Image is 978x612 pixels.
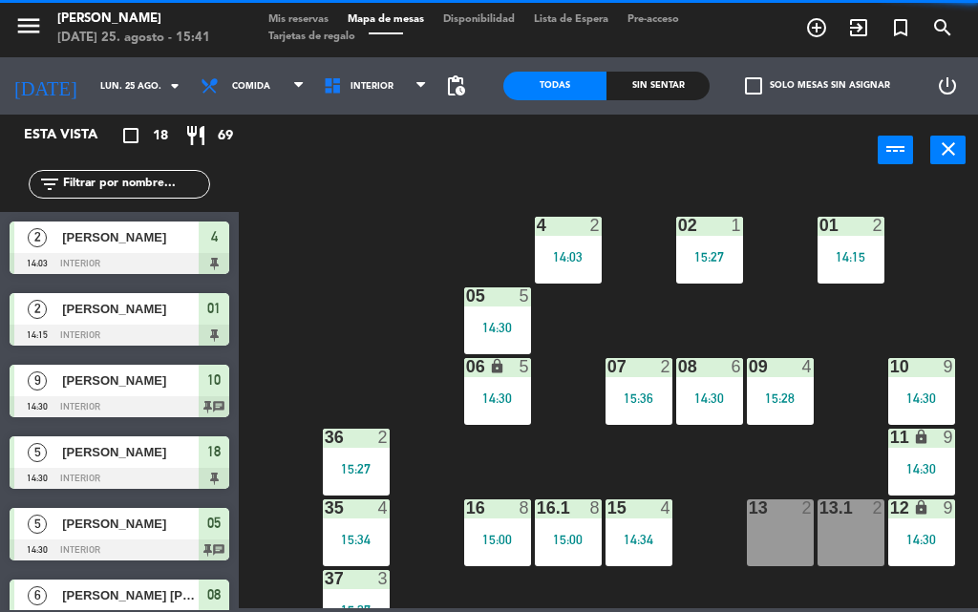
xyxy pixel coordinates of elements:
[519,358,530,375] div: 5
[28,443,47,462] span: 5
[731,358,742,375] div: 6
[749,358,750,375] div: 09
[660,358,671,375] div: 2
[519,499,530,517] div: 8
[818,250,884,264] div: 14:15
[207,440,221,463] span: 18
[678,358,679,375] div: 08
[872,217,883,234] div: 2
[890,358,891,375] div: 10
[889,16,912,39] i: turned_in_not
[163,74,186,97] i: arrow_drop_down
[207,297,221,320] span: 01
[444,74,467,97] span: pending_actions
[464,321,531,334] div: 14:30
[618,14,689,25] span: Pre-acceso
[325,429,326,446] div: 36
[503,72,606,100] div: Todas
[847,16,870,39] i: exit_to_app
[884,137,907,160] i: power_input
[62,227,199,247] span: [PERSON_NAME]
[606,72,710,100] div: Sin sentar
[589,499,601,517] div: 8
[119,124,142,147] i: crop_square
[805,16,828,39] i: add_circle_outline
[878,136,913,164] button: power_input
[607,358,608,375] div: 07
[801,358,813,375] div: 4
[931,16,954,39] i: search
[888,462,955,475] div: 14:30
[323,533,390,546] div: 15:34
[943,429,954,446] div: 9
[535,533,602,546] div: 15:00
[589,217,601,234] div: 2
[153,125,168,147] span: 18
[819,217,820,234] div: 01
[819,499,820,517] div: 13.1
[57,29,210,48] div: [DATE] 25. agosto - 15:41
[872,499,883,517] div: 2
[377,570,389,587] div: 3
[913,499,929,516] i: lock
[801,499,813,517] div: 2
[466,358,467,375] div: 06
[888,533,955,546] div: 14:30
[930,136,966,164] button: close
[62,299,199,319] span: [PERSON_NAME]
[61,174,209,195] input: Filtrar por nombre...
[535,250,602,264] div: 14:03
[62,585,199,605] span: [PERSON_NAME] [PERSON_NAME]
[207,512,221,535] span: 05
[747,391,814,405] div: 15:28
[232,81,270,92] span: Comida
[466,287,467,305] div: 05
[57,10,210,29] div: [PERSON_NAME]
[464,391,531,405] div: 14:30
[936,74,959,97] i: power_settings_new
[676,391,743,405] div: 14:30
[731,217,742,234] div: 1
[325,499,326,517] div: 35
[943,499,954,517] div: 9
[62,514,199,534] span: [PERSON_NAME]
[913,429,929,445] i: lock
[14,11,43,40] i: menu
[218,125,233,147] span: 69
[184,124,207,147] i: restaurant
[676,250,743,264] div: 15:27
[377,499,389,517] div: 4
[62,370,199,390] span: [PERSON_NAME]
[28,371,47,390] span: 9
[325,570,326,587] div: 37
[607,499,608,517] div: 15
[338,14,434,25] span: Mapa de mesas
[207,369,221,391] span: 10
[259,14,338,25] span: Mis reservas
[943,358,954,375] div: 9
[466,499,467,517] div: 16
[14,11,43,47] button: menu
[28,300,47,319] span: 2
[10,124,138,147] div: Esta vista
[323,462,390,475] div: 15:27
[28,228,47,247] span: 2
[749,499,750,517] div: 13
[745,77,890,95] label: Solo mesas sin asignar
[377,429,389,446] div: 2
[38,173,61,196] i: filter_list
[351,81,393,92] span: Interior
[890,429,891,446] div: 11
[660,499,671,517] div: 4
[434,14,524,25] span: Disponibilidad
[606,533,672,546] div: 14:34
[524,14,618,25] span: Lista de Espera
[464,533,531,546] div: 15:00
[888,391,955,405] div: 14:30
[890,499,891,517] div: 12
[211,225,218,248] span: 4
[489,358,505,374] i: lock
[259,32,365,42] span: Tarjetas de regalo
